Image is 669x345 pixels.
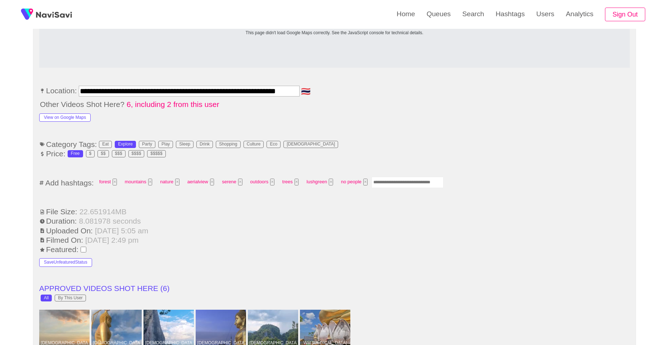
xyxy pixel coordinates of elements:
[605,8,645,22] button: Sign Out
[329,179,333,185] button: Tag at index 7 with value 8422 focussed. Press backspace to remove
[39,245,79,254] span: Featured:
[39,284,630,293] li: APPROVED VIDEOS SHOT HERE ( 6 )
[39,140,97,149] span: Category Tags:
[179,142,190,147] div: Sleep
[71,151,80,156] div: Free
[126,100,220,109] span: 6, including 2 from this user
[97,176,119,188] span: forest
[210,179,214,185] button: Tag at index 3 with value 6896 focussed. Press backspace to remove
[39,258,92,267] button: SaveUnfeaturedStatus
[115,151,122,156] div: $$$
[58,296,82,301] div: By This User
[200,142,210,147] div: Drink
[39,100,125,109] span: Other Videos Shot Here?
[123,176,155,188] span: mountains
[339,176,370,188] span: no people
[39,227,94,235] span: Uploaded On:
[280,176,301,188] span: trees
[247,142,261,147] div: Culture
[185,176,216,188] span: aerialview
[118,142,133,147] div: Explore
[248,176,277,188] span: outdoors
[89,151,92,156] div: $
[175,179,179,185] button: Tag at index 2 with value 584 focussed. Press backspace to remove
[238,179,242,185] button: Tag at index 4 with value 2289 focussed. Press backspace to remove
[220,176,244,188] span: serene
[304,176,335,188] span: lushgreen
[270,142,277,147] div: Eco
[102,142,109,147] div: Eat
[18,5,36,23] img: fireSpot
[100,31,569,36] div: This page didn't load Google Maps correctly. See the JavaScript console for technical details.
[142,142,152,147] div: Party
[39,86,77,95] span: Location:
[45,179,95,187] span: Add hashtags:
[36,11,72,18] img: fireSpot
[219,142,237,147] div: Shopping
[287,142,335,147] div: [DEMOGRAPHIC_DATA]
[39,113,91,122] button: View on Google Maps
[78,217,141,225] span: 8.081978 seconds
[39,112,91,120] a: View on Google Maps
[79,207,127,216] span: 22.651914 MB
[39,207,78,216] span: File Size:
[300,88,311,95] span: 🇹🇭
[39,217,77,225] span: Duration:
[363,179,368,185] button: Tag at index 8 with value 1716464 focussed. Press backspace to remove
[372,177,443,188] input: Enter tag here and press return
[132,151,141,156] div: $$$$
[101,151,105,156] div: $$
[150,151,162,156] div: $$$$$
[39,149,66,158] span: Price:
[85,236,139,245] span: [DATE] 2:49 pm
[161,142,170,147] div: Play
[295,179,299,185] button: Tag at index 6 with value 2318 focussed. Press backspace to remove
[44,296,49,301] div: All
[39,236,84,245] span: Filmed On:
[270,179,274,185] button: Tag at index 5 with value 2341 focussed. Press backspace to remove
[94,227,149,235] span: [DATE] 5:05 am
[148,179,153,185] button: Tag at index 1 with value 316 focussed. Press backspace to remove
[113,179,117,185] button: Tag at index 0 with value 3030 focussed. Press backspace to remove
[158,176,181,188] span: nature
